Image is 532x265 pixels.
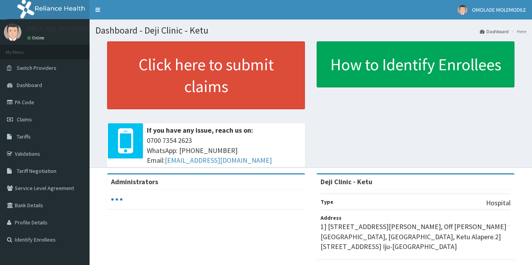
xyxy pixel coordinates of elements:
[321,222,511,252] p: 1] [STREET_ADDRESS][PERSON_NAME], Off [PERSON_NAME][GEOGRAPHIC_DATA], [GEOGRAPHIC_DATA], Ketu Ala...
[95,25,526,36] h1: Dashboard - Deji Clinic - Ketu
[480,28,509,35] a: Dashboard
[147,135,301,165] span: 0700 7354 2623 WhatsApp: [PHONE_NUMBER] Email:
[458,5,467,15] img: User Image
[17,116,32,123] span: Claims
[17,64,56,71] span: Switch Providers
[4,23,21,41] img: User Image
[17,133,31,140] span: Tariffs
[165,156,272,165] a: [EMAIL_ADDRESS][DOMAIN_NAME]
[27,35,46,41] a: Online
[472,6,526,13] span: OMOLADE MOLEMODILE
[107,41,305,109] a: Click here to submit claims
[111,194,123,205] svg: audio-loading
[321,214,342,221] b: Address
[486,198,511,208] p: Hospital
[111,177,158,186] b: Administrators
[17,82,42,89] span: Dashboard
[321,177,372,186] strong: Deji Clinic - Ketu
[147,126,253,135] b: If you have any issue, reach us on:
[27,25,97,32] p: OMOLADE MOLEMODILE
[317,41,514,87] a: How to Identify Enrollees
[509,28,526,35] li: Here
[321,198,333,205] b: Type
[17,167,56,174] span: Tariff Negotiation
